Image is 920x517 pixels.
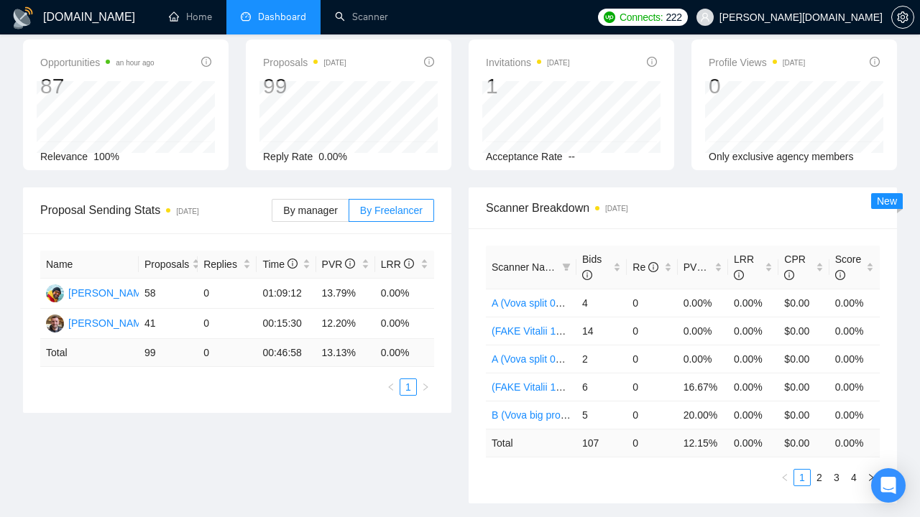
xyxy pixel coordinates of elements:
[492,325,689,337] a: (FAKE Vitalii 14.08) Mvp (NO Prompt 01.07)
[778,373,829,401] td: $0.00
[728,373,778,401] td: 0.00%
[604,11,615,23] img: upwork-logo.png
[678,373,728,401] td: 16.67%
[335,11,388,23] a: searchScanner
[40,73,155,100] div: 87
[576,401,627,429] td: 5
[263,54,346,71] span: Proposals
[778,345,829,373] td: $0.00
[198,339,257,367] td: 0
[728,429,778,457] td: 0.00 %
[776,469,793,486] li: Previous Page
[784,253,806,281] span: CPR
[68,315,151,331] div: [PERSON_NAME]
[139,309,198,339] td: 41
[892,11,914,23] span: setting
[375,339,434,367] td: 0.00 %
[486,73,570,100] div: 1
[559,256,574,278] span: filter
[492,261,558,273] span: Scanner Name
[263,151,313,162] span: Reply Rate
[627,289,677,317] td: 0
[678,401,728,429] td: 20.00%
[139,279,198,309] td: 58
[862,469,880,486] li: Next Page
[707,262,717,272] span: info-circle
[576,373,627,401] td: 6
[846,470,862,485] a: 4
[870,57,880,67] span: info-circle
[46,315,64,332] img: VS
[421,383,430,391] span: right
[576,317,627,345] td: 14
[627,345,677,373] td: 0
[203,256,240,272] span: Replies
[829,373,880,401] td: 0.00%
[11,6,34,29] img: logo
[382,378,400,396] li: Previous Page
[829,401,880,429] td: 0.00%
[258,11,306,23] span: Dashboard
[492,409,654,421] a: B (Vova big prompt 20.08) Full-stack
[46,317,151,328] a: VS[PERSON_NAME]
[627,373,677,401] td: 0
[40,251,139,279] th: Name
[829,470,845,485] a: 3
[492,381,712,393] a: (FAKE Vitalii 14.08) AI Python (NO Prompt 01.07)
[871,468,906,503] div: Open Intercom Messenger
[891,11,914,23] a: setting
[829,345,880,373] td: 0.00%
[700,12,710,22] span: user
[316,339,375,367] td: 13.13 %
[93,151,119,162] span: 100%
[116,59,154,67] time: an hour ago
[400,379,416,395] a: 1
[776,469,793,486] button: left
[322,258,356,270] span: PVR
[198,279,257,309] td: 0
[778,429,829,457] td: $ 0.00
[709,151,854,162] span: Only exclusive agency members
[417,378,434,396] li: Next Page
[40,151,88,162] span: Relevance
[648,262,658,272] span: info-circle
[40,54,155,71] span: Opportunities
[576,289,627,317] td: 4
[709,73,805,100] div: 0
[360,205,423,216] span: By Freelancer
[811,469,828,486] li: 2
[678,289,728,317] td: 0.00%
[794,470,810,485] a: 1
[486,199,880,217] span: Scanner Breakdown
[382,378,400,396] button: left
[404,258,414,269] span: info-circle
[829,317,880,345] td: 0.00%
[323,59,346,67] time: [DATE]
[316,279,375,309] td: 13.79%
[257,279,316,309] td: 01:09:12
[562,263,571,271] span: filter
[492,297,713,309] a: A (Vova split 08.07) AI Python (Yes Prompt 13.08)
[263,73,346,100] div: 99
[486,54,570,71] span: Invitations
[647,57,657,67] span: info-circle
[576,429,627,457] td: 107
[627,317,677,345] td: 0
[829,429,880,457] td: 0.00 %
[877,195,897,207] span: New
[576,345,627,373] td: 2
[835,270,845,280] span: info-circle
[257,309,316,339] td: 00:15:30
[734,253,754,281] span: LRR
[46,284,64,302] img: VS
[835,253,862,281] span: Score
[176,208,198,215] time: [DATE]
[728,317,778,345] td: 0.00%
[387,383,395,391] span: left
[620,9,663,25] span: Connects:
[198,309,257,339] td: 0
[345,258,355,269] span: info-circle
[891,6,914,29] button: setting
[678,429,728,457] td: 12.15 %
[728,401,778,429] td: 0.00%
